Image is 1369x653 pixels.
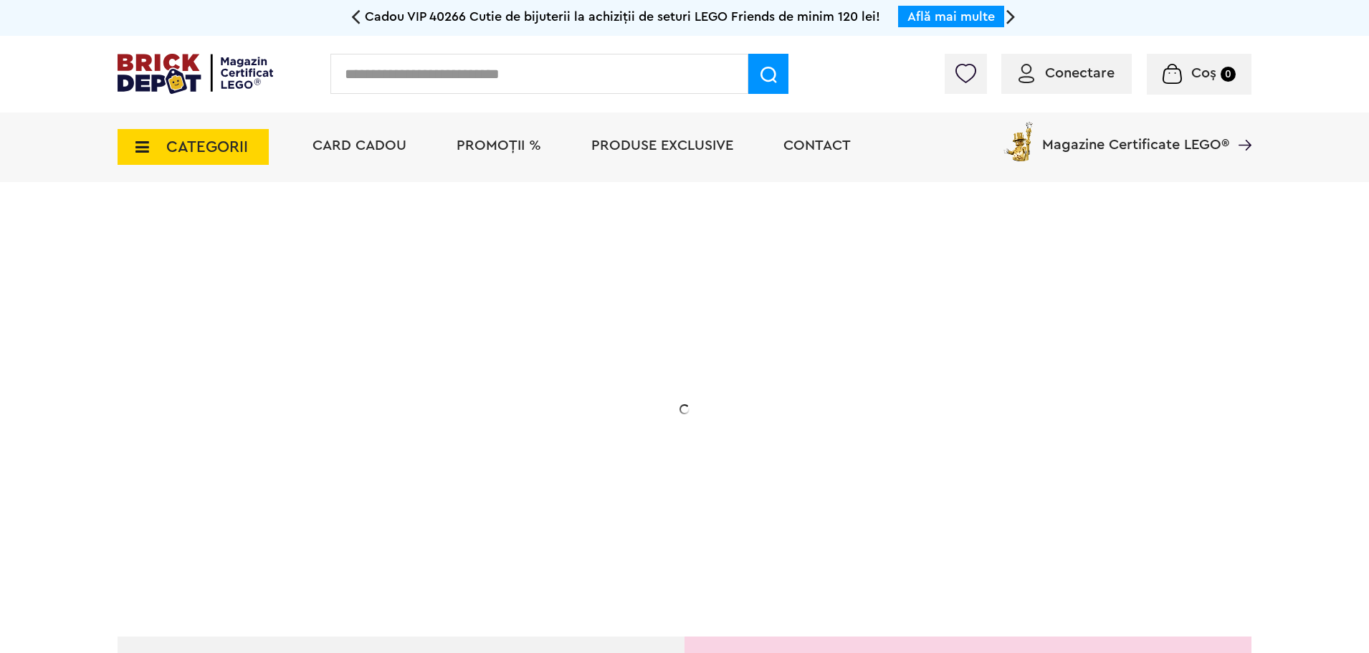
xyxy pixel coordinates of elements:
[783,138,851,153] a: Contact
[313,138,406,153] a: Card Cadou
[1221,67,1236,82] small: 0
[365,10,880,23] span: Cadou VIP 40266 Cutie de bijuterii la achiziții de seturi LEGO Friends de minim 120 lei!
[219,391,506,451] h2: Seria de sărbători: Fantomă luminoasă. Promoția este valabilă în perioada [DATE] - [DATE].
[166,139,248,155] span: CATEGORII
[591,138,733,153] a: Produse exclusive
[457,138,541,153] a: PROMOȚII %
[1019,66,1115,80] a: Conectare
[907,10,995,23] a: Află mai multe
[1045,66,1115,80] span: Conectare
[1229,119,1251,133] a: Magazine Certificate LEGO®
[1191,66,1216,80] span: Coș
[1042,119,1229,152] span: Magazine Certificate LEGO®
[219,325,506,376] h1: Cadou VIP 40772
[219,483,506,501] div: Află detalii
